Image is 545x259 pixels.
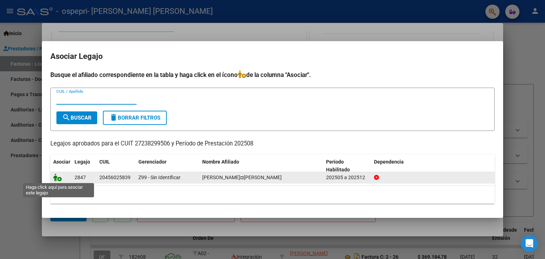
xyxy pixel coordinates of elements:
span: Buscar [62,115,92,121]
datatable-header-cell: Periodo Habilitado [323,154,371,178]
mat-icon: delete [109,113,118,122]
div: 20456025839 [99,173,131,182]
datatable-header-cell: Dependencia [371,154,495,178]
mat-icon: search [62,113,71,122]
button: Buscar [56,111,97,124]
span: Periodo Habilitado [326,159,350,173]
span: Dependencia [374,159,404,165]
button: Borrar Filtros [103,111,167,125]
span: 2847 [75,175,86,180]
datatable-header-cell: Nombre Afiliado [199,154,323,178]
span: CUIL [99,159,110,165]
datatable-header-cell: Legajo [72,154,97,178]
span: Borrar Filtros [109,115,160,121]
span: Gerenciador [138,159,166,165]
datatable-header-cell: CUIL [97,154,136,178]
span: Asociar [53,159,70,165]
div: 1 registros [50,186,495,204]
p: Legajos aprobados para el CUIT 27238299506 y Período de Prestación 202508 [50,139,495,148]
span: Legajo [75,159,90,165]
datatable-header-cell: Gerenciador [136,154,199,178]
span: MARCHESINI TOM¤S EMILIANO [202,175,282,180]
h2: Asociar Legajo [50,50,495,63]
span: Z99 - Sin Identificar [138,175,181,180]
div: Open Intercom Messenger [521,235,538,252]
h4: Busque el afiliado correspondiente en la tabla y haga click en el ícono de la columna "Asociar". [50,70,495,79]
datatable-header-cell: Asociar [50,154,72,178]
span: Nombre Afiliado [202,159,239,165]
div: 202505 a 202512 [326,173,368,182]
